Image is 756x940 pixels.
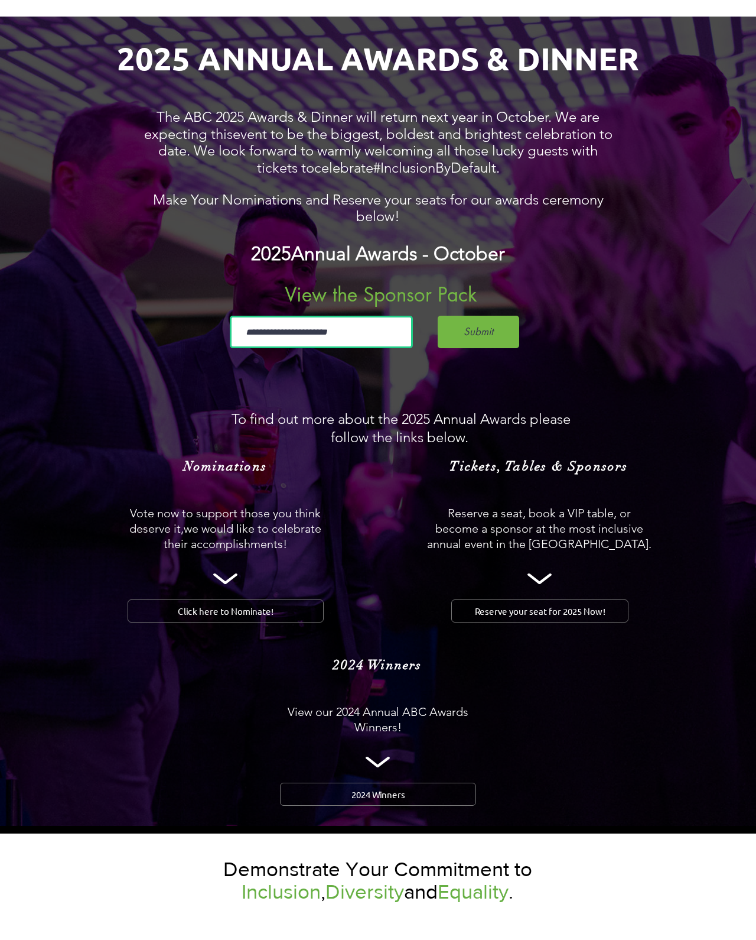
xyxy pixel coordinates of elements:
[291,242,505,265] span: Annual Awards - October
[475,605,605,617] span: Reserve your seat for 2025 Now!
[194,142,598,176] span: We look forward to warmly welcoming all those lucky guests with tickets to
[351,788,405,800] span: 2024 Winners
[288,705,468,734] span: View our 2024 Annual ABC Awards Winners!
[427,506,651,551] span: Reserve a seat, book a VIP table, or become a sponsor at the most inclusive annual event in the [...
[280,783,476,806] a: 2024 Winners
[333,657,422,673] span: 2024 Winners
[251,242,291,265] span: 2025
[451,599,628,623] a: Reserve your seat for 2025 Now!
[153,191,604,225] span: Make Your Nominations and Reserve your seats for our awards ceremony below!
[373,159,500,176] span: #InclusionByDefault.
[449,458,628,474] span: Tickets, Tables & Sponsors
[464,325,493,339] span: Submit
[164,521,321,551] span: we would like to celebrate their accomplishments!
[285,282,477,307] span: View the Sponsor Pack
[242,880,321,903] span: Inclusion
[178,605,273,617] span: Click here to Nominate!
[144,108,600,142] span: The ABC 2025 Awards & Dinner will return next year in October. We are expecting this
[128,599,324,623] a: Click here to Nominate!
[232,410,571,446] span: To find out more about the 2025 Annual Awards please follow the links below.
[184,458,267,474] span: Nominations
[117,38,639,78] span: 2025 ANNUAL AWARDS & DINNER
[438,880,509,903] span: Equality
[158,125,612,160] span: event to be the biggest, boldest and brightest celebration to date.
[314,159,373,176] span: celebrate
[129,506,321,536] span: Vote now to support those you think deserve it,
[438,316,519,348] button: Submit
[223,858,532,903] span: Demonstrate Your Commitment to , and .
[325,880,404,903] span: Diversity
